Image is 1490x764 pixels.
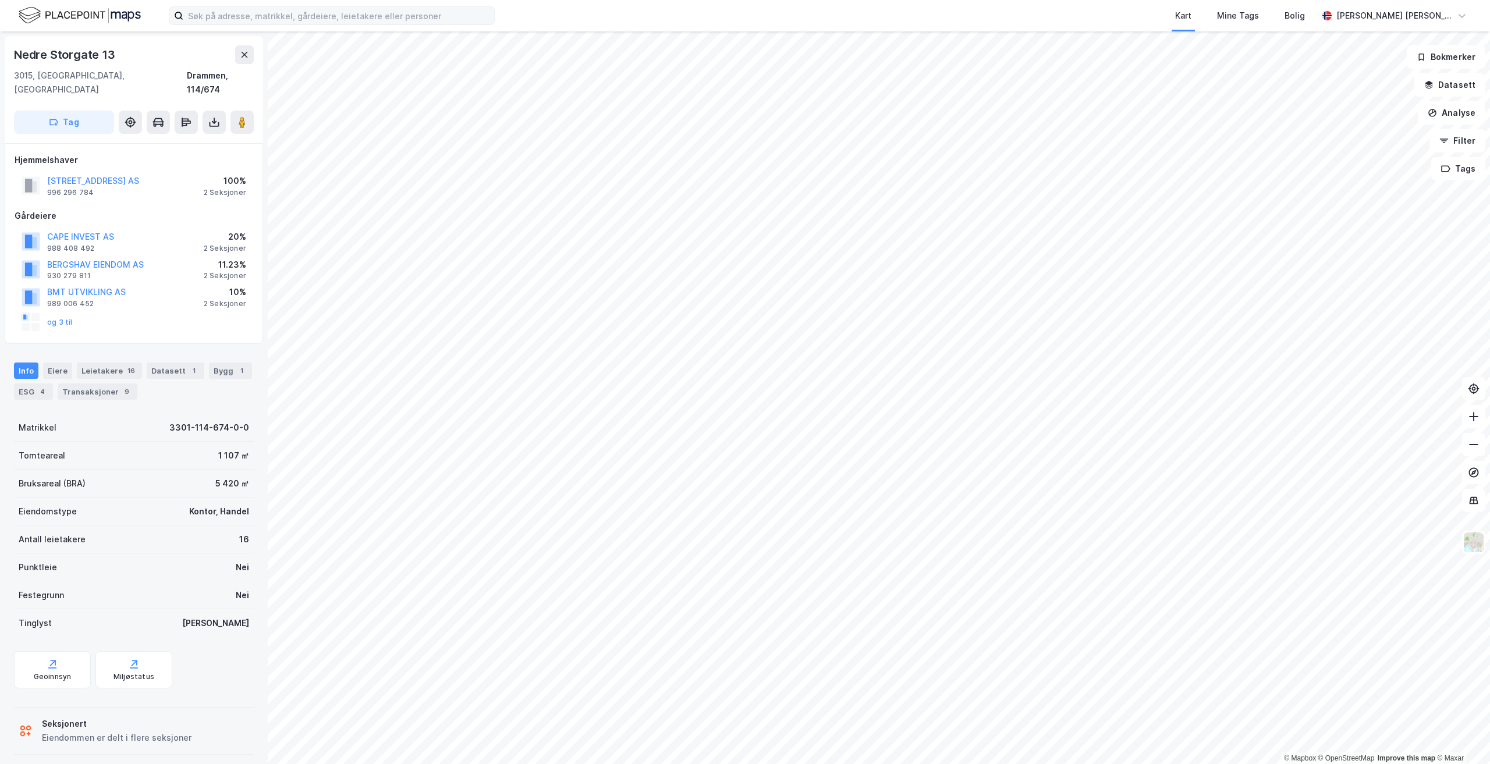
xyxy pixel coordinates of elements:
div: ESG [14,383,53,400]
div: 2 Seksjoner [204,299,246,308]
div: Kontrollprogram for chat [1432,708,1490,764]
div: 2 Seksjoner [204,188,246,197]
div: Festegrunn [19,588,64,602]
div: 1 107 ㎡ [218,449,249,463]
div: Seksjonert [42,717,191,731]
div: 988 408 492 [47,244,94,253]
div: 2 Seksjoner [204,244,246,253]
div: 996 296 784 [47,188,94,197]
div: Matrikkel [19,421,56,435]
div: Nedre Storgate 13 [14,45,118,64]
iframe: Chat Widget [1432,708,1490,764]
div: Transaksjoner [58,383,137,400]
div: 3015, [GEOGRAPHIC_DATA], [GEOGRAPHIC_DATA] [14,69,187,97]
input: Søk på adresse, matrikkel, gårdeiere, leietakere eller personer [183,7,494,24]
div: 9 [121,386,133,397]
div: 930 279 811 [47,271,91,280]
div: 20% [204,230,246,244]
div: Hjemmelshaver [15,153,253,167]
div: Geoinnsyn [34,672,72,681]
div: 3301-114-674-0-0 [169,421,249,435]
div: Eiendommen er delt i flere seksjoner [42,731,191,745]
div: [PERSON_NAME] [182,616,249,630]
div: 11.23% [204,258,246,272]
div: 4 [37,386,48,397]
button: Tag [14,111,114,134]
div: 989 006 452 [47,299,94,308]
img: Z [1463,531,1485,553]
div: Datasett [147,363,204,379]
div: 100% [204,174,246,188]
img: logo.f888ab2527a4732fd821a326f86c7f29.svg [19,5,141,26]
div: Kontor, Handel [189,504,249,518]
div: Antall leietakere [19,532,86,546]
button: Analyse [1418,101,1485,125]
div: 16 [239,532,249,546]
div: 1 [188,365,200,376]
div: Nei [236,588,249,602]
div: Info [14,363,38,379]
div: Tinglyst [19,616,52,630]
div: Bygg [209,363,252,379]
div: Bruksareal (BRA) [19,477,86,491]
div: 2 Seksjoner [204,271,246,280]
div: Tomteareal [19,449,65,463]
div: 5 420 ㎡ [215,477,249,491]
button: Tags [1431,157,1485,180]
div: [PERSON_NAME] [PERSON_NAME] Blankvoll Elveheim [1336,9,1453,23]
div: Drammen, 114/674 [187,69,254,97]
div: Gårdeiere [15,209,253,223]
div: 16 [125,365,137,376]
div: Eiendomstype [19,504,77,518]
button: Bokmerker [1407,45,1485,69]
div: Kart [1175,9,1191,23]
div: 10% [204,285,246,299]
div: Miljøstatus [113,672,154,681]
div: Eiere [43,363,72,379]
div: 1 [236,365,247,376]
a: Mapbox [1284,754,1316,762]
a: Improve this map [1378,754,1435,762]
a: OpenStreetMap [1318,754,1375,762]
div: Leietakere [77,363,142,379]
div: Punktleie [19,560,57,574]
div: Mine Tags [1217,9,1259,23]
button: Datasett [1414,73,1485,97]
div: Bolig [1285,9,1305,23]
button: Filter [1429,129,1485,152]
div: Nei [236,560,249,574]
